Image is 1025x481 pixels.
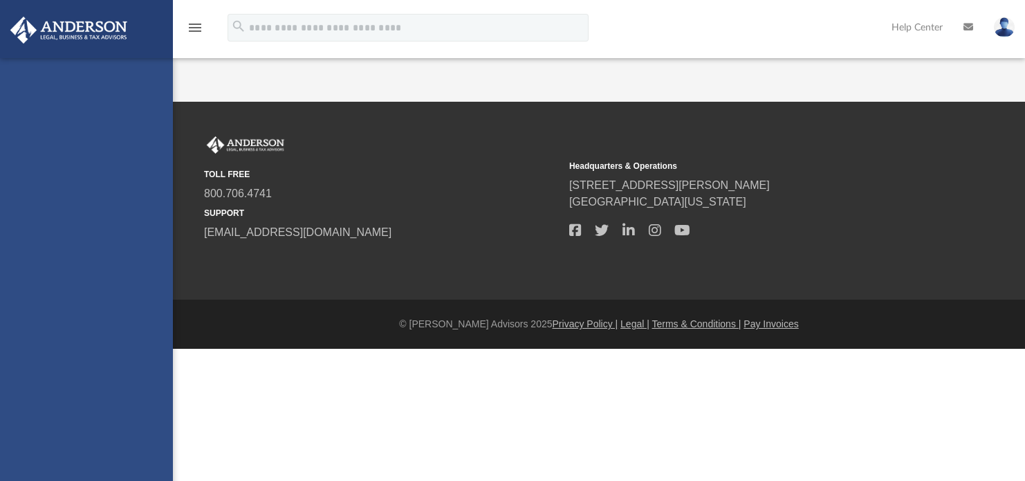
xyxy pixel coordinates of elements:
a: menu [187,26,203,36]
small: SUPPORT [204,207,560,219]
small: Headquarters & Operations [569,160,925,172]
div: © [PERSON_NAME] Advisors 2025 [173,317,1025,332]
img: User Pic [994,17,1015,37]
a: 800.706.4741 [204,188,272,199]
img: Anderson Advisors Platinum Portal [6,17,131,44]
a: Legal | [620,318,649,329]
i: search [231,19,246,34]
small: TOLL FREE [204,168,560,181]
img: Anderson Advisors Platinum Portal [204,136,287,154]
a: Privacy Policy | [553,318,618,329]
a: Pay Invoices [744,318,798,329]
i: menu [187,19,203,36]
a: [GEOGRAPHIC_DATA][US_STATE] [569,196,746,208]
a: [EMAIL_ADDRESS][DOMAIN_NAME] [204,226,391,238]
a: Terms & Conditions | [652,318,741,329]
a: [STREET_ADDRESS][PERSON_NAME] [569,179,770,191]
